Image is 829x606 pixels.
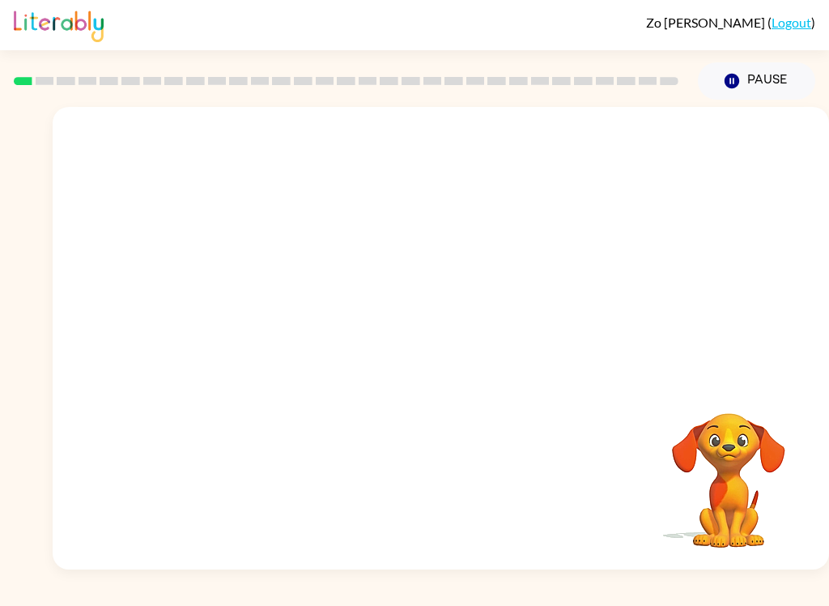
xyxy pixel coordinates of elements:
div: ( ) [646,15,815,30]
a: Logout [772,15,811,30]
button: Pause [698,62,815,100]
span: Zo [PERSON_NAME] [646,15,767,30]
img: Literably [14,6,104,42]
video: Your browser must support playing .mp4 files to use Literably. Please try using another browser. [648,388,810,550]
